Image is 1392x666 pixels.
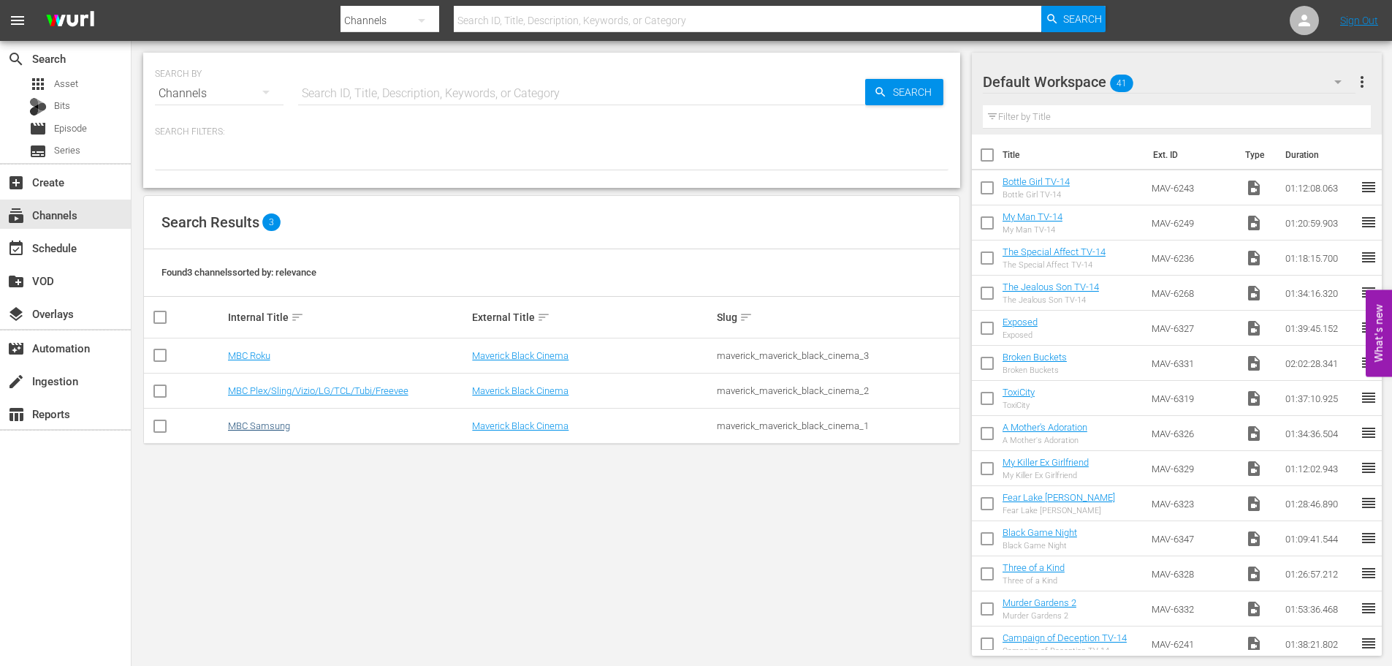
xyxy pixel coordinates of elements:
[1360,389,1377,406] span: reorder
[1146,591,1239,627] td: MAV-6332
[1353,73,1371,91] span: more_vert
[1003,401,1035,410] div: ToxiCity
[717,309,957,326] div: Slug
[1146,311,1239,346] td: MAV-6327
[228,350,270,361] a: MBC Roku
[1003,436,1087,445] div: A Mother's Adoration
[1245,249,1263,267] span: Video
[1003,352,1067,363] a: Broken Buckets
[1003,562,1065,573] a: Three of a Kind
[472,420,568,431] a: Maverick Black Cinema
[1360,529,1377,547] span: reorder
[54,121,87,136] span: Episode
[1360,459,1377,477] span: reorder
[1003,295,1099,305] div: The Jealous Son TV-14
[1340,15,1378,26] a: Sign Out
[472,385,568,396] a: Maverick Black Cinema
[7,240,25,257] span: Schedule
[1146,346,1239,381] td: MAV-6331
[1003,260,1106,270] div: The Special Affect TV-14
[887,79,943,105] span: Search
[1245,565,1263,583] span: Video
[1144,135,1237,175] th: Ext. ID
[54,143,80,158] span: Series
[1146,241,1239,276] td: MAV-6236
[1146,521,1239,556] td: MAV-6347
[7,406,25,423] span: Reports
[1146,556,1239,591] td: MAV-6328
[1003,135,1144,175] th: Title
[1003,211,1062,222] a: My Man TV-14
[1003,330,1038,340] div: Exposed
[1277,135,1364,175] th: Duration
[1146,416,1239,451] td: MAV-6326
[1279,276,1360,311] td: 01:34:16.320
[7,340,25,357] span: Automation
[1360,424,1377,442] span: reorder
[54,99,70,113] span: Bits
[155,73,284,114] div: Channels
[1146,170,1239,205] td: MAV-6243
[1003,527,1077,538] a: Black Game Night
[1279,241,1360,276] td: 01:18:15.700
[1003,492,1115,503] a: Fear Lake [PERSON_NAME]
[1245,355,1263,372] span: Video
[1245,319,1263,337] span: Video
[1366,290,1392,376] button: Open Feedback Widget
[228,385,408,396] a: MBC Plex/Sling/Vizio/LG/TCL/Tubi/Freevee
[1146,276,1239,311] td: MAV-6268
[1353,64,1371,99] button: more_vert
[161,213,259,231] span: Search Results
[1245,635,1263,653] span: Video
[1003,597,1076,608] a: Murder Gardens 2
[1245,600,1263,618] span: Video
[1245,214,1263,232] span: Video
[1003,225,1062,235] div: My Man TV-14
[7,174,25,192] span: Create
[155,126,948,138] p: Search Filters:
[1041,6,1106,32] button: Search
[1003,281,1099,292] a: The Jealous Son TV-14
[1003,646,1127,656] div: Campaign of Deception TV-14
[1245,284,1263,302] span: Video
[1279,627,1360,662] td: 01:38:21.802
[1360,178,1377,196] span: reorder
[1003,366,1067,375] div: Broken Buckets
[537,311,550,324] span: sort
[1279,451,1360,486] td: 01:12:02.943
[1003,506,1115,515] div: Fear Lake [PERSON_NAME]
[1245,460,1263,477] span: Video
[1360,635,1377,652] span: reorder
[1003,387,1035,398] a: ToxiCity
[1003,317,1038,328] a: Exposed
[1003,176,1070,187] a: Bottle Girl TV-14
[1146,381,1239,416] td: MAV-6319
[1003,471,1089,480] div: My Killer Ex Girlfriend
[1279,346,1360,381] td: 02:02:28.341
[1360,249,1377,266] span: reorder
[54,77,78,91] span: Asset
[717,385,957,396] div: maverick_maverick_black_cinema_2
[35,4,105,38] img: ans4CAIJ8jUAAAAAAAAAAAAAAAAAAAAAAAAgQb4GAAAAAAAAAAAAAAAAAAAAAAAAJMjXAAAAAAAAAAAAAAAAAAAAAAAAgAT5G...
[1360,319,1377,336] span: reorder
[1003,422,1087,433] a: A Mother's Adoration
[1003,632,1127,643] a: Campaign of Deception TV-14
[1003,246,1106,257] a: The Special Affect TV-14
[291,311,304,324] span: sort
[1110,68,1133,99] span: 41
[161,267,316,278] span: Found 3 channels sorted by: relevance
[1279,591,1360,627] td: 01:53:36.468
[1360,284,1377,301] span: reorder
[1146,205,1239,241] td: MAV-6249
[1245,390,1263,407] span: Video
[1279,170,1360,205] td: 01:12:08.063
[1003,457,1089,468] a: My Killer Ex Girlfriend
[9,12,26,29] span: menu
[1279,556,1360,591] td: 01:26:57.212
[717,420,957,431] div: maverick_maverick_black_cinema_1
[472,309,712,326] div: External Title
[1279,486,1360,521] td: 01:28:46.890
[7,273,25,290] span: VOD
[1146,486,1239,521] td: MAV-6323
[1245,179,1263,197] span: Video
